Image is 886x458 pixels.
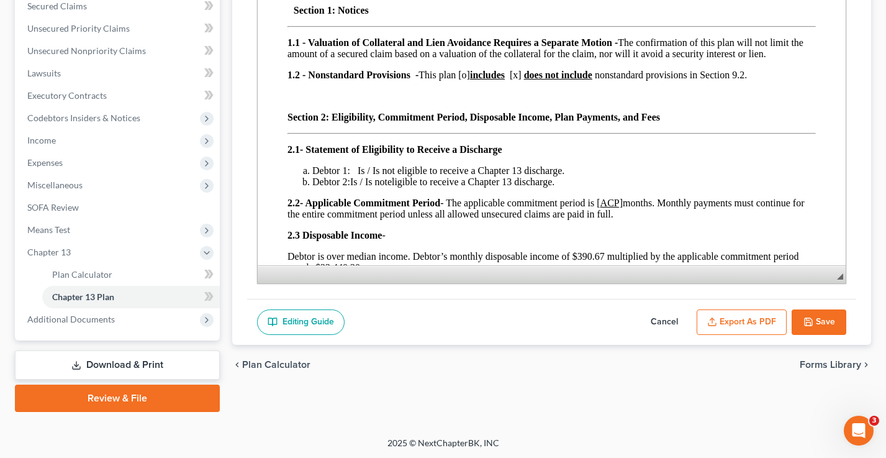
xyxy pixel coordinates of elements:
[30,265,558,288] p: Debtor is over median income. Debtor’s monthly disposable income of $390.67 multiplied by the app...
[27,224,70,235] span: Means Test
[17,40,220,62] a: Unsecured Nonpriority Claims
[42,212,183,222] strong: - Applicable Commitment Period
[17,196,220,219] a: SOFA Review
[232,360,310,370] button: chevron_left Plan Calculator
[52,269,112,280] span: Plan Calculator
[27,314,115,324] span: Additional Documents
[637,309,692,336] button: Cancel
[30,244,124,255] strong: 2.3 Disposable Income
[30,212,42,222] strong: ​​2.2
[27,135,56,145] span: Income
[27,68,61,78] span: Lawsuits
[93,191,130,201] span: Is / Is not
[800,360,861,370] span: Forms Library
[844,416,874,446] iframe: Intercom live chat
[242,360,310,370] span: Plan Calculator
[869,416,879,426] span: 3
[42,263,220,286] a: Plan Calculator
[17,17,220,40] a: Unsecured Priority Claims
[232,360,242,370] i: chevron_left
[42,286,220,308] a: Chapter 13 Plan
[30,212,546,234] span: - The applicable commitment period is [ months. Monthly payments must continue for the entire com...
[257,309,345,336] a: Editing Guide
[27,247,71,257] span: Chapter 13
[27,90,107,101] span: Executory Contracts
[17,62,220,85] a: Lawsuits
[697,309,787,336] button: Export as PDF
[15,385,220,412] a: Review & File
[27,45,146,56] span: Unsecured Nonpriority Claims
[30,126,402,137] strong: Section 2: Eligibility, Commitment Period, Disposable Income, Plan Payments, and Fees
[55,191,93,201] span: Debtor 2:
[30,158,245,169] span: 2.1- Statement of Eligibility to Receive a Discharge
[27,1,87,11] span: Secured Claims
[27,112,140,123] span: Codebtors Insiders & Notices
[27,23,130,34] span: Unsecured Priority Claims
[52,291,114,302] span: Chapter 13 Plan
[30,244,128,255] span: -
[130,191,297,201] span: eligible to receive a Chapter 13 discharge.
[800,360,871,370] button: Forms Library chevron_right
[27,180,83,190] span: Miscellaneous
[861,360,871,370] i: chevron_right
[27,157,63,168] span: Expenses
[15,350,220,380] a: Download & Print
[27,202,79,213] span: SOFA Review
[343,212,365,222] u: ACP]
[17,85,220,107] a: Executory Contracts
[837,273,843,280] span: Resize
[55,180,307,190] span: Debtor 1: Is / Is not eligible to receive a Chapter 13 discharge.
[792,309,846,336] button: Save
[266,84,335,94] u: does not include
